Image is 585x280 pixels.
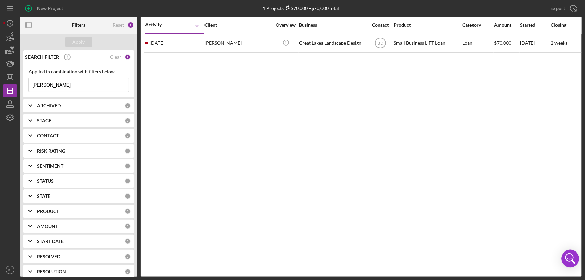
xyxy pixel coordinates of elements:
div: 0 [125,269,131,275]
b: ARCHIVED [37,103,61,108]
div: Contact [368,22,393,28]
time: 2025-08-27 12:43 [150,40,164,46]
div: 1 [125,54,131,60]
b: STATE [37,193,50,199]
button: Apply [65,37,92,47]
div: Applied in combination with filters below [28,69,129,74]
b: STATUS [37,178,54,184]
div: 0 [125,148,131,154]
div: 0 [125,178,131,184]
button: Export [544,2,582,15]
b: CONTACT [37,133,59,138]
div: 0 [125,208,131,214]
div: Reset [113,22,124,28]
div: 0 [125,193,131,199]
button: BT [3,263,17,277]
div: Overview [273,22,298,28]
div: Great Lakes Landscape Design [299,34,366,52]
text: BT [8,268,12,272]
time: 2 weeks [551,40,567,46]
b: SENTIMENT [37,163,63,169]
div: Activity [145,22,175,27]
div: Started [520,22,550,28]
div: 0 [125,118,131,124]
div: Business [299,22,366,28]
div: 0 [125,163,131,169]
b: AMOUNT [37,224,58,229]
b: RESOLUTION [37,269,66,274]
div: Amount [494,22,519,28]
div: Category [462,22,493,28]
div: $70,000 [284,5,308,11]
div: 0 [125,133,131,139]
b: PRODUCT [37,209,59,214]
div: Product [394,22,461,28]
b: STAGE [37,118,51,123]
div: 1 Projects • $70,000 Total [262,5,339,11]
div: Open Intercom Messenger [562,250,579,268]
button: New Project [20,2,70,15]
div: Small Business LIFT Loan [394,34,461,52]
div: [DATE] [520,34,550,52]
div: Apply [73,37,85,47]
b: START DATE [37,239,64,244]
span: $70,000 [494,40,511,46]
b: RESOLVED [37,254,60,259]
b: SEARCH FILTER [25,54,59,60]
div: Clear [110,54,121,60]
b: RISK RATING [37,148,65,154]
div: 1 [127,22,134,29]
div: 0 [125,254,131,260]
div: 0 [125,103,131,109]
div: New Project [37,2,63,15]
div: 0 [125,238,131,244]
div: [PERSON_NAME] [204,34,272,52]
div: 0 [125,223,131,229]
text: BD [377,41,383,46]
div: Client [204,22,272,28]
div: Export [550,2,565,15]
b: Filters [72,22,85,28]
div: Loan [462,34,493,52]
